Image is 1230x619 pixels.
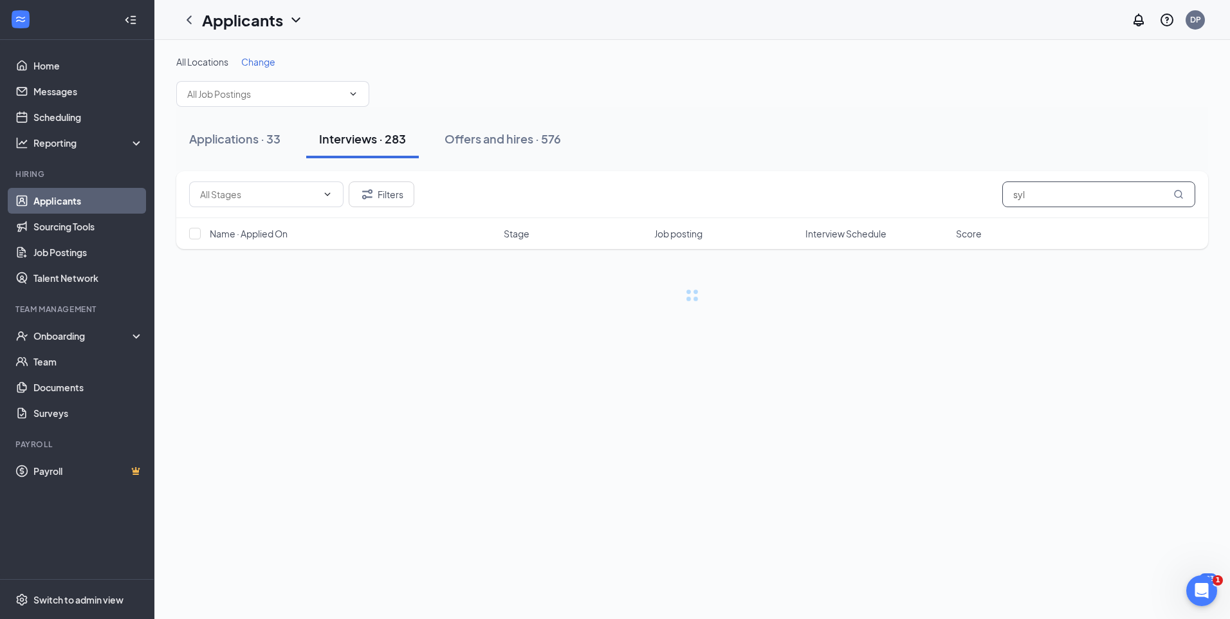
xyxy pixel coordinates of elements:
svg: MagnifyingGlass [1173,189,1184,199]
span: Interview Schedule [805,227,886,240]
div: Applications · 33 [189,131,280,147]
input: All Stages [200,187,317,201]
div: Reporting [33,136,144,149]
span: Score [956,227,982,240]
svg: Settings [15,593,28,606]
input: All Job Postings [187,87,343,101]
div: Onboarding [33,329,133,342]
h1: Applicants [202,9,283,31]
span: Change [241,56,275,68]
a: Scheduling [33,104,143,130]
svg: QuestionInfo [1159,12,1175,28]
svg: ChevronDown [348,89,358,99]
svg: Notifications [1131,12,1146,28]
div: Team Management [15,304,141,315]
span: All Locations [176,56,228,68]
a: Documents [33,374,143,400]
span: 1 [1213,575,1223,586]
a: Applicants [33,188,143,214]
iframe: Intercom live chat [1186,575,1217,606]
a: Sourcing Tools [33,214,143,239]
div: Offers and hires · 576 [445,131,561,147]
span: Name · Applied On [210,227,288,240]
span: Job posting [654,227,702,240]
input: Search in interviews [1002,181,1195,207]
a: Team [33,349,143,374]
div: Payroll [15,439,141,450]
svg: Filter [360,187,375,202]
svg: ChevronDown [322,189,333,199]
a: Talent Network [33,265,143,291]
svg: WorkstreamLogo [14,13,27,26]
div: DP [1190,14,1201,25]
a: Messages [33,79,143,104]
a: PayrollCrown [33,458,143,484]
svg: Analysis [15,136,28,149]
svg: ChevronLeft [181,12,197,28]
svg: ChevronDown [288,12,304,28]
div: Switch to admin view [33,593,124,606]
svg: UserCheck [15,329,28,342]
div: 183 [1199,573,1217,584]
span: Stage [504,227,529,240]
div: Interviews · 283 [319,131,406,147]
a: Job Postings [33,239,143,265]
a: Home [33,53,143,79]
button: Filter Filters [349,181,414,207]
a: Surveys [33,400,143,426]
div: Hiring [15,169,141,180]
svg: Collapse [124,14,137,26]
